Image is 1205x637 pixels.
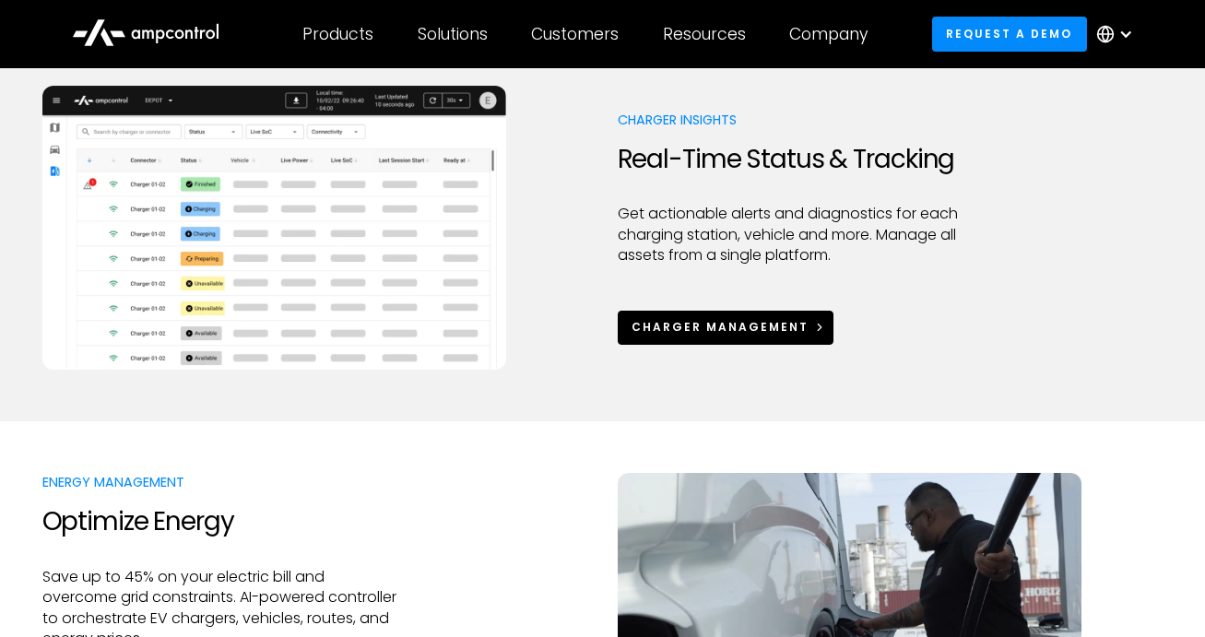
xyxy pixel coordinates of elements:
[618,311,834,345] a: Charger Management
[418,24,488,44] div: Solutions
[302,24,373,44] div: Products
[632,319,809,336] div: Charger Management
[789,24,868,44] div: Company
[618,111,973,129] p: Charger Insights
[618,204,973,265] p: Get actionable alerts and diagnostics for each charging station, vehicle and more. Manage all ass...
[42,473,397,491] p: Energy Management
[932,17,1087,51] a: Request a demo
[663,24,746,44] div: Resources
[618,144,973,175] h2: Real-Time Status & Tracking
[531,24,619,44] div: Customers
[42,506,397,537] h2: Optimize Energy
[42,86,506,370] img: Ampcontrol EV charging management system for on time departure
